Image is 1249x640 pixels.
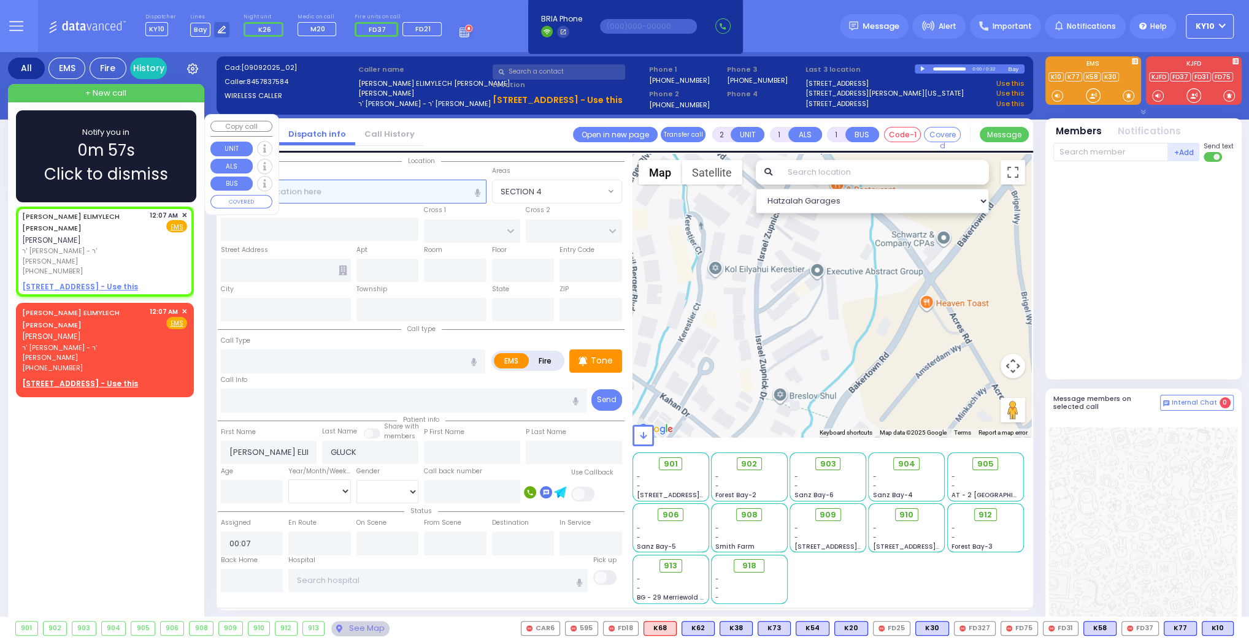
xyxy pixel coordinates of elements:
label: On Scene [356,518,386,528]
label: Cad: [225,63,355,73]
input: (000)000-00000 [600,19,697,34]
input: Search hospital [288,569,588,592]
button: Message [980,127,1029,142]
label: Caller name [358,64,488,75]
label: From Scene [424,518,461,528]
label: Lines [190,13,230,21]
label: Dispatcher [145,13,176,21]
div: - [715,593,783,602]
div: BLS [758,621,791,636]
div: FD31 [1043,621,1078,636]
span: 12:07 AM [150,211,178,220]
span: 8457837584 [247,77,288,86]
button: UNIT [731,127,764,142]
span: SECTION 4 [493,180,605,202]
button: KY10 [1186,14,1234,39]
span: Notifications [1067,21,1116,32]
a: Use this [996,99,1024,109]
div: 913 [303,622,325,635]
span: Phone 4 [727,89,801,99]
label: First Name [221,427,256,437]
button: Notifications [1118,124,1181,139]
img: red-radio-icon.svg [609,625,615,631]
span: Notify you in [82,126,129,139]
button: ALS [788,127,822,142]
div: 909 [219,622,242,635]
span: - [637,472,640,481]
label: [PERSON_NAME] [358,88,488,99]
label: ר' [PERSON_NAME] - ר' [PERSON_NAME] [358,99,488,109]
label: Hospital [288,555,315,565]
label: Fire [528,353,563,368]
span: BG - 29 Merriewold S. [637,593,705,602]
h5: Message members on selected call [1053,395,1160,411]
img: Google [636,421,676,437]
div: 905 [131,622,155,635]
a: K10 [1048,72,1064,82]
span: Forest Bay-3 [951,542,993,551]
label: In Service [559,518,591,528]
img: red-radio-icon.svg [571,625,577,631]
label: State [492,284,509,294]
u: [STREET_ADDRESS] - Use this [22,281,138,292]
a: [PERSON_NAME] ELIMYLECH [PERSON_NAME] [22,308,120,330]
span: 918 [742,560,756,572]
label: Entry Code [559,245,594,255]
span: Phone 1 [649,64,723,75]
button: Send [591,389,622,411]
span: - [951,524,955,533]
label: En Route [288,518,317,528]
span: ר' [PERSON_NAME] - ר' [PERSON_NAME] [22,246,145,266]
span: Sanz Bay-5 [637,542,676,551]
span: - [794,524,798,533]
a: [PERSON_NAME] ELIMYLECH [PERSON_NAME] [22,211,120,234]
span: 902 [741,458,757,470]
label: Gender [356,467,380,476]
span: 0m 57s [77,139,135,162]
span: - [715,524,719,533]
button: Transfer call [661,127,705,142]
div: FD327 [954,621,996,636]
label: EMS [1045,61,1141,69]
div: 903 [72,622,96,635]
label: City [221,284,234,294]
u: EMS [171,319,183,328]
u: EMS [171,223,183,232]
div: 902 [44,622,67,635]
button: Copy call [210,121,272,132]
span: Other building occupants [339,265,347,275]
span: 912 [978,509,992,521]
span: [PHONE_NUMBER] [22,363,83,373]
span: 901 [664,458,678,470]
img: red-radio-icon.svg [1048,625,1055,631]
a: Open in new page [573,127,658,142]
span: Internal Chat [1172,398,1217,407]
div: - [715,584,783,593]
a: [STREET_ADDRESS][PERSON_NAME][US_STATE] [805,88,964,99]
div: All [8,58,45,79]
label: Floor [492,245,507,255]
span: 903 [820,458,836,470]
span: - [951,533,955,542]
a: K77 [1065,72,1082,82]
div: K58 [1083,621,1116,636]
button: UNIT [210,142,253,156]
label: Last Name [322,427,357,436]
img: red-radio-icon.svg [959,625,966,631]
span: FD37 [369,25,386,34]
span: [STREET_ADDRESS][PERSON_NAME] [794,542,910,551]
img: comment-alt.png [1163,400,1169,406]
label: Call Info [221,375,247,385]
div: K62 [682,621,715,636]
a: Dispatch info [279,128,355,140]
label: Fire units on call [355,13,446,21]
label: [PERSON_NAME] ELIMYLECH [PERSON_NAME] [358,78,488,89]
a: History [130,58,167,79]
a: KJFD [1149,72,1169,82]
label: Turn off text [1204,151,1223,163]
span: Help [1150,21,1167,32]
label: [PHONE_NUMBER] [649,75,710,85]
label: Cross 1 [424,205,446,215]
label: Assigned [221,518,251,528]
img: Logo [48,18,130,34]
